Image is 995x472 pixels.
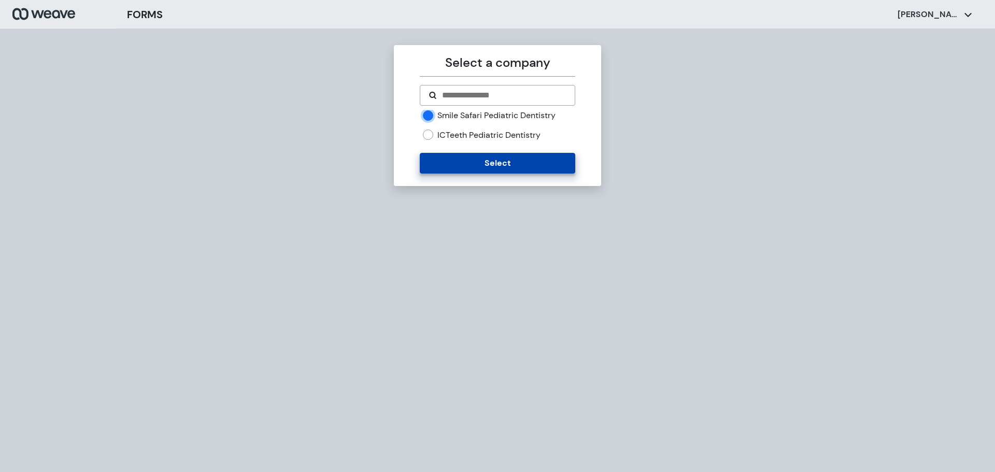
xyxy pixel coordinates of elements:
p: Select a company [420,53,575,72]
label: Smile Safari Pediatric Dentistry [437,110,556,121]
h3: FORMS [127,7,163,22]
input: Search [441,89,566,102]
label: ICTeeth Pediatric Dentistry [437,130,541,141]
p: [PERSON_NAME] [898,9,960,20]
button: Select [420,153,575,174]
